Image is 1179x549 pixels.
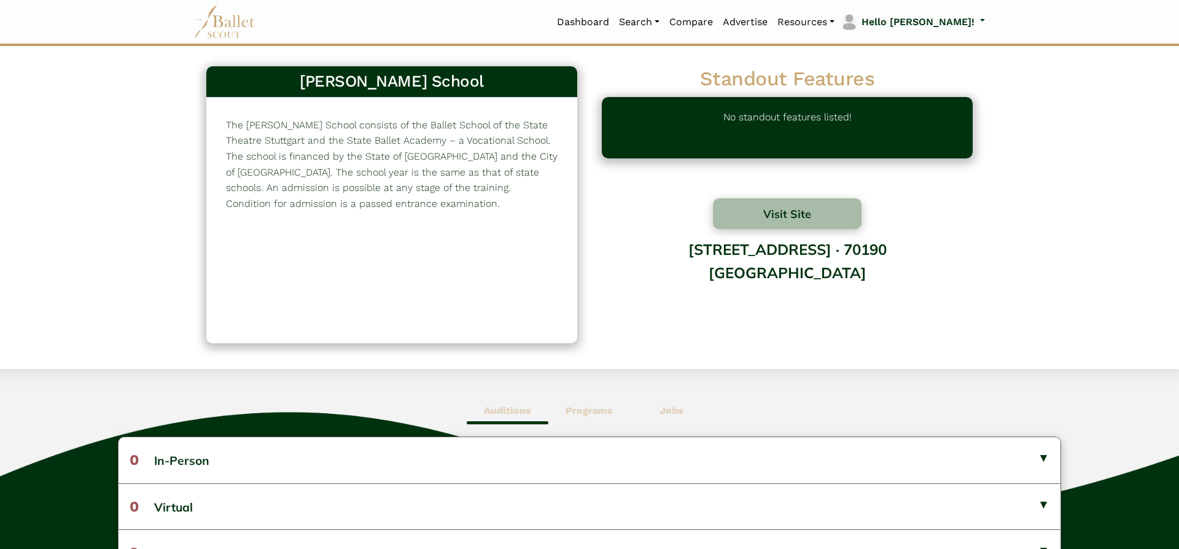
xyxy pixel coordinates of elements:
h2: Standout Features [602,66,973,92]
b: Programs [566,405,613,416]
a: Resources [772,9,839,35]
a: Compare [664,9,718,35]
p: No standout features listed! [723,109,852,146]
h3: [PERSON_NAME] School [216,71,567,92]
p: The [PERSON_NAME] School consists of the Ballet School of the State Theatre Stuttgart and the Sta... [226,117,558,212]
a: Search [614,9,664,35]
img: profile picture [841,14,858,31]
a: profile picture Hello [PERSON_NAME]! [839,12,985,32]
button: 0In-Person [119,437,1060,483]
div: [STREET_ADDRESS] · 70190 [GEOGRAPHIC_DATA] [602,232,973,330]
span: 0 [130,498,139,515]
a: Dashboard [552,9,614,35]
span: 0 [130,451,139,469]
a: Advertise [718,9,772,35]
button: Visit Site [713,198,862,229]
button: 0Virtual [119,483,1060,529]
b: Jobs [660,405,683,416]
p: Hello [PERSON_NAME]! [862,14,975,30]
b: Auditions [484,405,531,416]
